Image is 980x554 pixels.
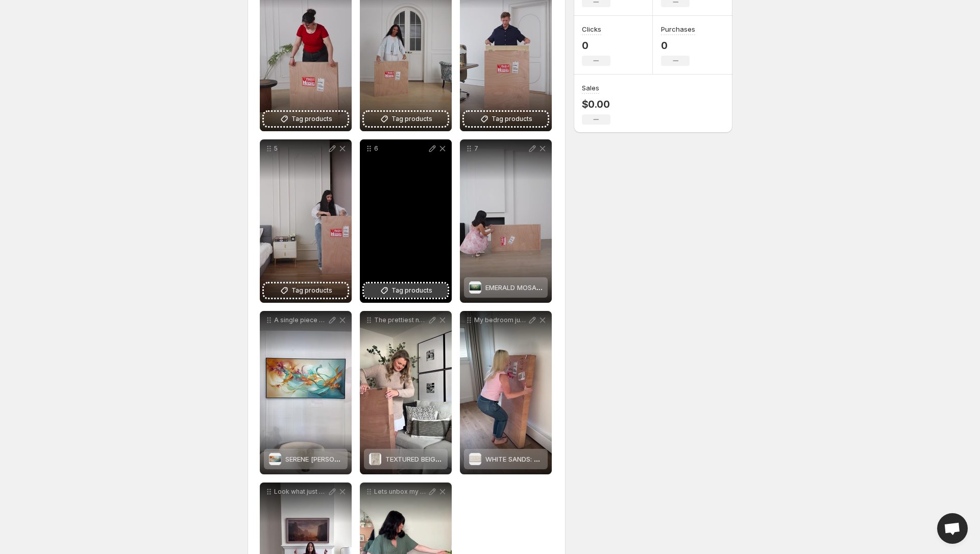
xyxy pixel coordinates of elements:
p: $0.00 [582,98,610,110]
span: Tag products [492,114,532,124]
p: 0 [582,39,610,52]
button: Tag products [264,283,348,298]
p: A single piece of art just transformed my entire living room [GEOGRAPHIC_DATA] This panoramic pai... [274,316,327,324]
img: EMERALD MOSAIC: Textured Abstract Landscape Oil Painting [469,281,481,294]
span: EMERALD MOSAIC: Textured Abstract Landscape Oil Painting [485,283,680,292]
button: Tag products [364,283,448,298]
a: Open chat [937,513,968,544]
span: SERENE [PERSON_NAME]: Panoramic Abstract Teal and Gold Oil Painting [285,455,514,463]
img: WHITE SANDS: Textured Minimalist Abstract Painting in White [469,453,481,465]
img: SERENE DAWN: Panoramic Abstract Teal and Gold Oil Painting [269,453,281,465]
div: The prettiest neutral textured artwork is in the house Im loving the minimal design that still ha... [360,311,452,474]
span: Tag products [391,285,432,296]
p: 7 [474,144,527,153]
p: 6 [374,144,427,153]
span: Tag products [391,114,432,124]
button: Tag products [464,112,548,126]
div: 5Tag products [260,139,352,303]
p: 5 [274,144,327,153]
span: Tag products [291,114,332,124]
h3: Sales [582,83,599,93]
button: Tag products [264,112,348,126]
p: My bedroom just got a little prettier with this stunning textured abstract painting It brings suc... [474,316,527,324]
img: TEXTURED BEIGE ABSTRACT: Minimalist Textured Painting [369,453,381,465]
h3: Purchases [661,24,695,34]
div: 7EMERALD MOSAIC: Textured Abstract Landscape Oil PaintingEMERALD MOSAIC: Textured Abstract Landsc... [460,139,552,303]
div: 6Tag products [360,139,452,303]
span: WHITE SANDS: Textured Minimalist Abstract Painting in White [485,455,680,463]
span: TEXTURED BEIGE ABSTRACT: Minimalist Textured Painting [385,455,570,463]
h3: Clicks [582,24,601,34]
button: Tag products [364,112,448,126]
div: My bedroom just got a little prettier with this stunning textured abstract painting It brings suc... [460,311,552,474]
p: The prettiest neutral textured artwork is in the house Im loving the minimal design that still ha... [374,316,427,324]
p: Lets unbox my first Artwork from montcarta The flowers and the colors are very rich and I love ho... [374,488,427,496]
span: Tag products [291,285,332,296]
div: A single piece of art just transformed my entire living room [GEOGRAPHIC_DATA] This panoramic pai... [260,311,352,474]
p: Look what just arrived This beauty from [GEOGRAPHIC_DATA] came super well packaged and the textur... [274,488,327,496]
p: 0 [661,39,695,52]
